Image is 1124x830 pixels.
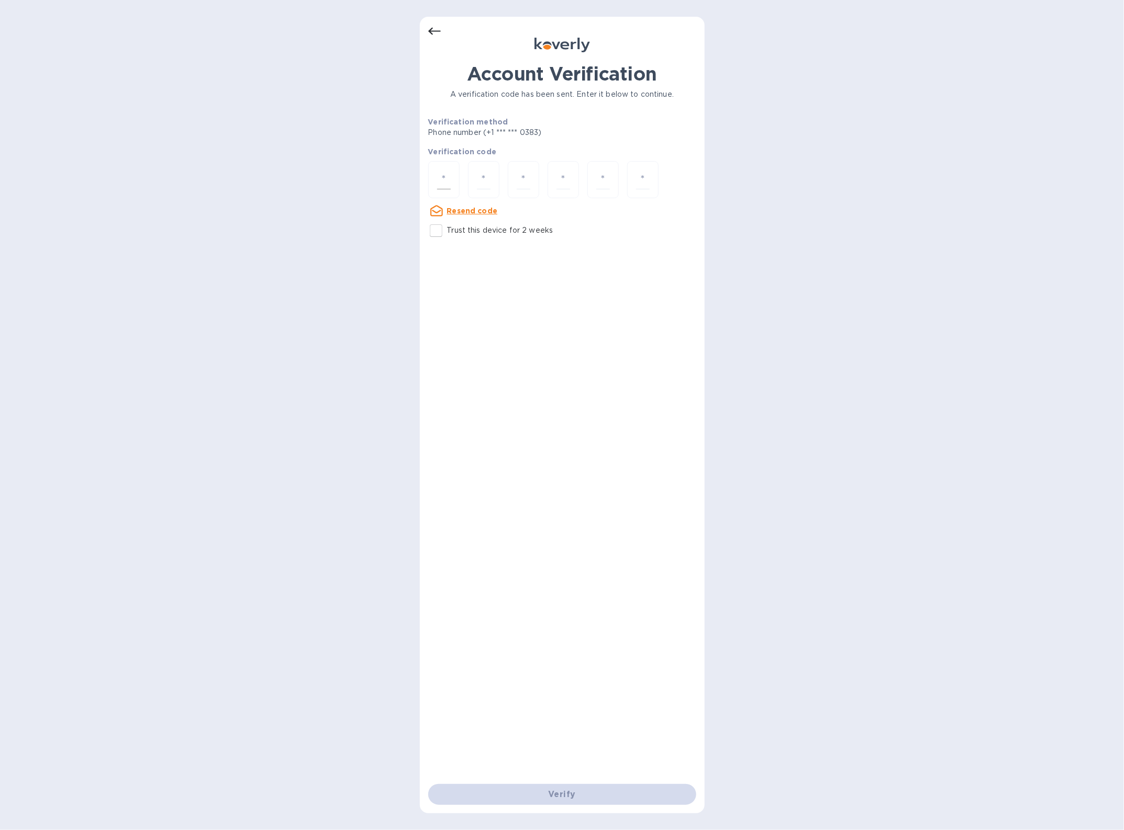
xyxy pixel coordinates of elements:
[428,89,696,100] p: A verification code has been sent. Enter it below to continue.
[428,146,696,157] p: Verification code
[447,207,498,215] u: Resend code
[428,63,696,85] h1: Account Verification
[428,127,622,138] p: Phone number (+1 *** *** 0383)
[447,225,553,236] p: Trust this device for 2 weeks
[428,118,508,126] b: Verification method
